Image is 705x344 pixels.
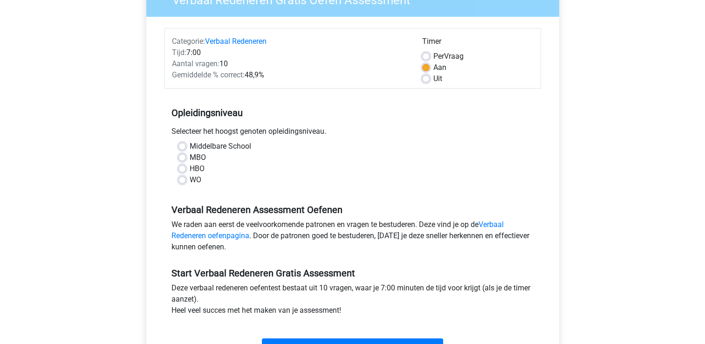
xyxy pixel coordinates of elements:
[164,282,541,320] div: Deze verbaal redeneren oefentest bestaat uit 10 vragen, waar je 7:00 minuten de tijd voor krijgt ...
[165,58,415,69] div: 10
[190,163,205,174] label: HBO
[171,204,534,215] h5: Verbaal Redeneren Assessment Oefenen
[205,37,267,46] a: Verbaal Redeneren
[433,73,442,84] label: Uit
[190,174,201,186] label: WO
[433,62,446,73] label: Aan
[422,36,534,51] div: Timer
[171,103,534,122] h5: Opleidingsniveau
[190,152,206,163] label: MBO
[164,126,541,141] div: Selecteer het hoogst genoten opleidingsniveau.
[165,47,415,58] div: 7:00
[433,52,444,61] span: Per
[171,268,534,279] h5: Start Verbaal Redeneren Gratis Assessment
[172,59,219,68] span: Aantal vragen:
[165,69,415,81] div: 48,9%
[172,48,186,57] span: Tijd:
[433,51,464,62] label: Vraag
[172,70,245,79] span: Gemiddelde % correct:
[172,37,205,46] span: Categorie:
[164,219,541,256] div: We raden aan eerst de veelvoorkomende patronen en vragen te bestuderen. Deze vind je op de . Door...
[190,141,251,152] label: Middelbare School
